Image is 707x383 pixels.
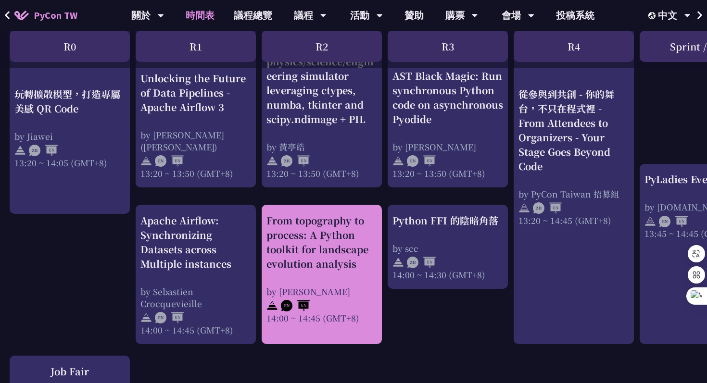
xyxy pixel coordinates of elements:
div: 14:00 ~ 14:45 (GMT+8) [266,312,377,324]
div: by [PERSON_NAME] [392,141,503,153]
div: 13:20 ~ 13:50 (GMT+8) [392,167,503,179]
span: PyCon TW [34,8,77,23]
div: R1 [136,31,256,62]
a: From topography to process: A Python toolkit for landscape evolution analysis by [PERSON_NAME] 14... [266,213,377,336]
img: ENEN.5a408d1.svg [407,155,436,167]
a: Python FFI 的陰暗角落 by scc 14:00 ~ 14:30 (GMT+8) [392,213,503,281]
a: 從參與到共創 - 你的舞台，不只在程式裡 - From Attendees to Organizers - Your Stage Goes Beyond Code by PyCon Taiwan... [518,25,629,336]
div: Apache Airflow: Synchronizing Datasets across Multiple instances [140,213,251,271]
div: AST Black Magic: Run synchronous Python code on asynchronous Pyodide [392,69,503,126]
div: by [PERSON_NAME] ([PERSON_NAME]) [140,129,251,153]
a: Apache Airflow: Synchronizing Datasets across Multiple instances by Sebastien Crocquevieille 14:0... [140,213,251,336]
img: ZHEN.371966e.svg [29,145,58,156]
div: by [PERSON_NAME] [266,285,377,297]
img: ZHEN.371966e.svg [407,257,436,268]
div: by PyCon Taiwan 招募組 [518,187,629,199]
div: 14:00 ~ 14:30 (GMT+8) [392,269,503,281]
img: ENEN.5a408d1.svg [659,216,688,227]
img: ZHEN.371966e.svg [281,155,310,167]
div: R2 [262,31,382,62]
div: by Sebastien Crocquevieille [140,285,251,309]
img: ENEN.5a408d1.svg [281,300,310,311]
img: Home icon of PyCon TW 2025 [14,11,29,20]
img: svg+xml;base64,PHN2ZyB4bWxucz0iaHR0cDovL3d3dy53My5vcmcvMjAwMC9zdmciIHdpZHRoPSIyNCIgaGVpZ2h0PSIyNC... [392,155,404,167]
img: svg+xml;base64,PHN2ZyB4bWxucz0iaHR0cDovL3d3dy53My5vcmcvMjAwMC9zdmciIHdpZHRoPSIyNCIgaGVpZ2h0PSIyNC... [14,145,26,156]
img: svg+xml;base64,PHN2ZyB4bWxucz0iaHR0cDovL3d3dy53My5vcmcvMjAwMC9zdmciIHdpZHRoPSIyNCIgaGVpZ2h0PSIyNC... [644,216,656,227]
div: 13:20 ~ 13:50 (GMT+8) [140,167,251,179]
img: Locale Icon [648,12,658,19]
div: R3 [388,31,508,62]
img: svg+xml;base64,PHN2ZyB4bWxucz0iaHR0cDovL3d3dy53My5vcmcvMjAwMC9zdmciIHdpZHRoPSIyNCIgaGVpZ2h0PSIyNC... [392,257,404,268]
div: R4 [514,31,634,62]
div: R0 [10,31,130,62]
div: by scc [392,242,503,254]
img: ZHEN.371966e.svg [533,202,562,214]
img: svg+xml;base64,PHN2ZyB4bWxucz0iaHR0cDovL3d3dy53My5vcmcvMjAwMC9zdmciIHdpZHRoPSIyNCIgaGVpZ2h0PSIyNC... [518,202,530,214]
a: PyCon TW [5,3,87,27]
div: 13:20 ~ 13:50 (GMT+8) [266,167,377,179]
a: Unlocking the Future of Data Pipelines - Apache Airflow 3 by [PERSON_NAME] ([PERSON_NAME]) 13:20 ... [140,25,251,179]
div: Unlocking the Future of Data Pipelines - Apache Airflow 3 [140,71,251,114]
a: How to write an easy to use, interactive physics/science/engineering simulator leveraging ctypes,... [266,25,377,179]
div: by Jiawei [14,130,125,142]
div: by 黃亭皓 [266,141,377,153]
div: How to write an easy to use, interactive physics/science/engineering simulator leveraging ctypes,... [266,25,377,126]
div: 13:20 ~ 14:45 (GMT+8) [518,214,629,226]
img: svg+xml;base64,PHN2ZyB4bWxucz0iaHR0cDovL3d3dy53My5vcmcvMjAwMC9zdmciIHdpZHRoPSIyNCIgaGVpZ2h0PSIyNC... [140,312,152,323]
div: 14:00 ~ 14:45 (GMT+8) [140,324,251,336]
img: ENEN.5a408d1.svg [155,312,184,323]
div: 從參與到共創 - 你的舞台，不只在程式裡 - From Attendees to Organizers - Your Stage Goes Beyond Code [518,86,629,173]
img: svg+xml;base64,PHN2ZyB4bWxucz0iaHR0cDovL3d3dy53My5vcmcvMjAwMC9zdmciIHdpZHRoPSIyNCIgaGVpZ2h0PSIyNC... [266,155,278,167]
div: Job Fair [14,364,125,379]
img: svg+xml;base64,PHN2ZyB4bWxucz0iaHR0cDovL3d3dy53My5vcmcvMjAwMC9zdmciIHdpZHRoPSIyNCIgaGVpZ2h0PSIyNC... [266,300,278,311]
img: svg+xml;base64,PHN2ZyB4bWxucz0iaHR0cDovL3d3dy53My5vcmcvMjAwMC9zdmciIHdpZHRoPSIyNCIgaGVpZ2h0PSIyNC... [140,155,152,167]
div: 玩轉擴散模型，打造專屬美感 QR Code [14,86,125,115]
div: Python FFI 的陰暗角落 [392,213,503,228]
div: From topography to process: A Python toolkit for landscape evolution analysis [266,213,377,271]
div: 13:20 ~ 14:05 (GMT+8) [14,156,125,168]
img: ENEN.5a408d1.svg [155,155,184,167]
a: 玩轉擴散模型，打造專屬美感 QR Code by Jiawei 13:20 ~ 14:05 (GMT+8) [14,25,125,206]
a: AST Black Magic: Run synchronous Python code on asynchronous Pyodide by [PERSON_NAME] 13:20 ~ 13:... [392,25,503,179]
